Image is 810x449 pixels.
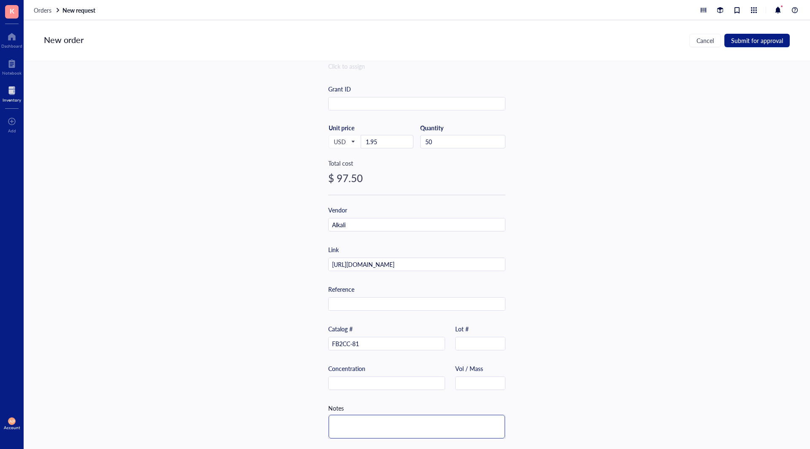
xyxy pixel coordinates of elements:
[697,37,714,44] span: Cancel
[328,324,353,333] div: Catalog #
[3,97,21,102] div: Inventory
[10,5,14,16] span: K
[328,285,354,294] div: Reference
[689,34,721,47] button: Cancel
[731,37,783,44] span: Submit for approval
[44,34,84,47] div: New order
[455,364,483,373] div: Vol / Mass
[3,84,21,102] a: Inventory
[9,419,15,424] span: AP
[328,364,365,373] div: Concentration
[1,30,22,48] a: Dashboard
[2,70,22,75] div: Notebook
[724,34,790,47] button: Submit for approval
[34,6,51,14] span: Orders
[34,6,61,14] a: Orders
[1,43,22,48] div: Dashboard
[328,205,347,215] div: Vendor
[329,124,381,132] div: Unit price
[328,159,505,168] div: Total cost
[420,124,505,132] div: Quantity
[328,171,505,185] div: $ 97.50
[62,6,97,14] a: New request
[328,62,505,71] div: Click to assign
[328,403,344,413] div: Notes
[328,245,339,254] div: Link
[328,84,351,94] div: Grant ID
[334,138,354,145] span: USD
[8,128,16,133] div: Add
[2,57,22,75] a: Notebook
[4,425,20,430] div: Account
[455,324,469,333] div: Lot #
